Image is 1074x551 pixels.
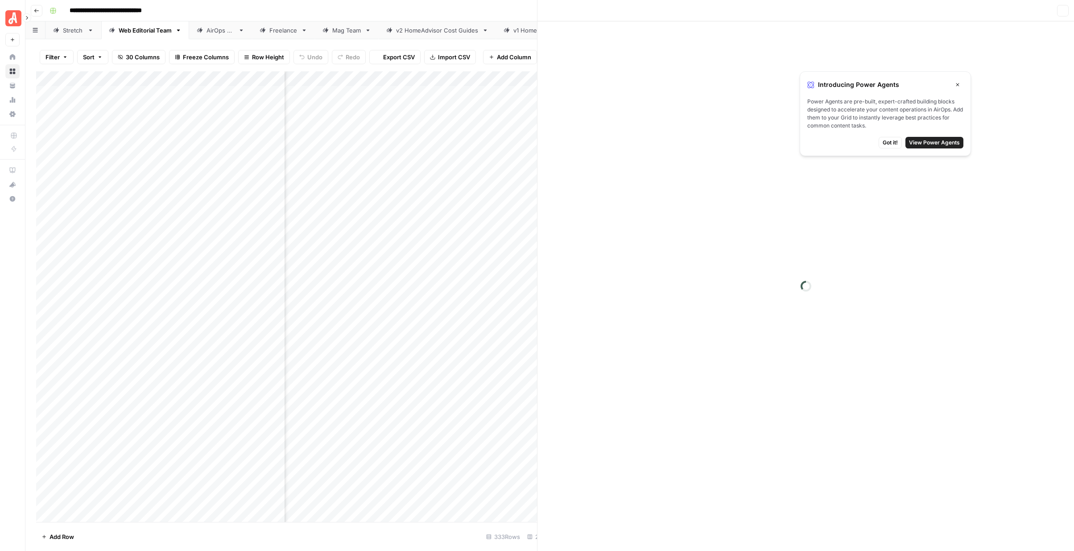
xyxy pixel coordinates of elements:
a: Web Editorial Team [101,21,189,39]
a: Browse [5,64,20,78]
a: v1 HomeAdvisor Cost Guides [496,21,612,39]
a: Mag Team [315,21,379,39]
button: Sort [77,50,108,64]
a: Home [5,50,20,64]
a: AirOps Academy [5,163,20,177]
span: Got it! [883,139,898,147]
button: View Power Agents [905,137,963,148]
span: 30 Columns [126,53,160,62]
span: Filter [45,53,60,62]
span: Redo [346,53,360,62]
span: Power Agents are pre-built, expert-crafted building blocks designed to accelerate your content op... [807,98,963,130]
span: Add Column [497,53,531,62]
span: View Power Agents [909,139,960,147]
button: What's new? [5,177,20,192]
span: Freeze Columns [183,53,229,62]
span: Undo [307,53,322,62]
span: Export CSV [383,53,415,62]
div: 25/30 Columns [524,530,580,544]
a: Your Data [5,78,20,93]
button: Redo [332,50,366,64]
button: 30 Columns [112,50,165,64]
span: Sort [83,53,95,62]
img: Angi Logo [5,10,21,26]
button: Workspace: Angi [5,7,20,29]
div: Introducing Power Agents [807,79,963,90]
div: AirOps QA [207,26,235,35]
button: Add Column [483,50,537,64]
a: Freelance [252,21,315,39]
a: Stretch [45,21,101,39]
a: Settings [5,107,20,121]
button: Freeze Columns [169,50,235,64]
div: Stretch [63,26,84,35]
div: Mag Team [332,26,361,35]
button: Undo [293,50,328,64]
button: Import CSV [424,50,476,64]
span: Row Height [252,53,284,62]
button: Help + Support [5,192,20,206]
a: AirOps QA [189,21,252,39]
button: Export CSV [369,50,421,64]
button: Row Height [238,50,290,64]
div: 333 Rows [483,530,524,544]
span: Import CSV [438,53,470,62]
span: Add Row [50,532,74,541]
button: Got it! [879,137,902,148]
button: Filter [40,50,74,64]
div: Freelance [269,26,297,35]
button: Add Row [36,530,79,544]
a: v2 HomeAdvisor Cost Guides [379,21,496,39]
a: Usage [5,93,20,107]
div: Web Editorial Team [119,26,172,35]
div: v2 HomeAdvisor Cost Guides [396,26,479,35]
div: v1 HomeAdvisor Cost Guides [513,26,595,35]
div: What's new? [6,178,19,191]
